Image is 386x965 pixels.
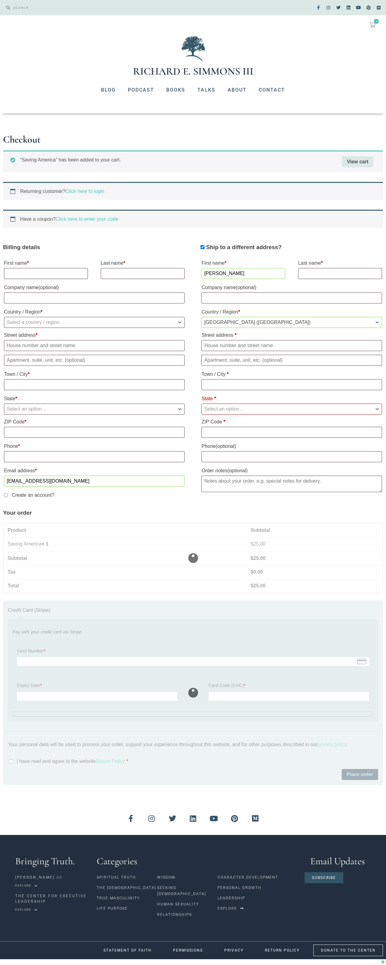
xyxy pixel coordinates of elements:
label: Phone [4,441,185,451]
h3: Your order [3,509,383,517]
label: First name [4,258,88,268]
label: ZIP Code [4,417,185,427]
a: View cart [342,156,373,167]
label: Last name [101,258,185,268]
label: Order notes [201,466,382,476]
label: Country / Region [201,307,382,317]
a: STATEMENT OF FAITH [96,945,159,956]
span: STATEMENT OF FAITH [103,949,152,952]
h1: Checkout [3,135,383,144]
a: Contact [253,82,291,98]
span: PRIVACY [224,949,244,952]
span: Country / Region [4,317,185,328]
div: “Saving America” has been added to your cart. [3,151,383,172]
a: Blog [95,82,122,98]
p: THE CENTER FOR EXECUTIVE LEADERSHIP [15,893,91,904]
span: Select an option… [7,406,47,412]
a: PRIVACY [217,945,251,956]
h3: Email Updates [305,856,371,866]
span: Subscribe [312,876,336,880]
input: Ship to a different address? [200,245,204,249]
label: Town / City [201,369,382,379]
a: Seeking [DEMOGRAPHIC_DATA] [157,883,218,899]
h3: Billing details [3,243,186,252]
span: (optional) [216,444,236,449]
a: Character Development [218,872,298,883]
label: Company name [4,283,185,292]
label: Email address [4,466,185,476]
input: House number and street name [201,340,382,351]
span: United States (US) [202,317,382,328]
nav: Menu [218,872,298,903]
h3: Categories [97,856,298,866]
label: First name [201,258,285,268]
a: Subscribe [305,872,343,883]
span: 1 [374,19,379,24]
a: Explore [218,903,244,914]
a: Podcast [122,82,160,98]
a: The [DEMOGRAPHIC_DATA] [97,883,157,893]
input: Apartment, suite, unit, etc. (optional) [4,355,185,366]
span: Country / Region [201,317,382,328]
a: Wisdom [157,872,218,883]
a: Life Purpose [97,903,157,914]
label: Street address [201,330,382,340]
label: Street address [4,330,185,340]
label: ZIP Code [201,417,382,427]
span: DONATE TO THE CENTER [321,949,375,952]
input: Create an account? [4,493,8,497]
span: State [4,404,185,415]
a: Leadership [218,893,298,903]
span: (optional) [227,468,248,473]
span: RETURN POLICY [265,949,300,952]
label: Last name [298,258,382,268]
span: Explore [218,907,237,910]
a: True Masculinity [97,893,157,903]
a: Books [160,82,191,98]
a: Personal Growth [218,883,298,893]
label: State [4,394,185,404]
span: (optional) [38,285,59,290]
p: [PERSON_NAME] III [15,875,91,880]
span: Explore [15,909,31,911]
input: SEARCH [10,3,190,12]
span: Explore [15,884,31,887]
a: Human Sexuality [157,899,218,909]
a: DONATE TO THE CENTER [313,945,383,956]
a: 1 [362,18,383,32]
span: Ship to a different address? [206,244,282,250]
nav: Menu [157,872,218,920]
a: Talks [191,82,222,98]
span: (optional) [236,285,256,290]
input: House number and street name [4,340,185,351]
a: Explore [15,882,38,889]
span: Select a country / region… [7,320,64,325]
a: Spiritual Truth [97,872,157,883]
div: Returning customer? [3,182,383,200]
input: Apartment, suite, unit, etc. (optional) [201,355,382,366]
span: PERMISSIONS [173,949,203,952]
a: Relationships [157,909,218,920]
label: Phone [201,441,382,451]
h3: Bringing Truth. [15,856,91,866]
label: Country / Region [4,307,185,317]
div: Have a coupon? [3,210,383,228]
label: Company name [201,283,382,292]
label: State [201,394,382,404]
span: Create an account? [12,492,54,498]
a: Click here to login [66,189,104,194]
a: Click here to enter your code [56,216,118,222]
a: PERMISSIONS [165,945,211,956]
a: Explore [15,906,38,913]
a: RETURN POLICY [257,945,307,956]
label: Town / City [4,369,185,379]
span: Select an option… [204,406,244,412]
span: State [201,404,382,415]
nav: Menu [97,872,157,914]
a: About [222,82,253,98]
